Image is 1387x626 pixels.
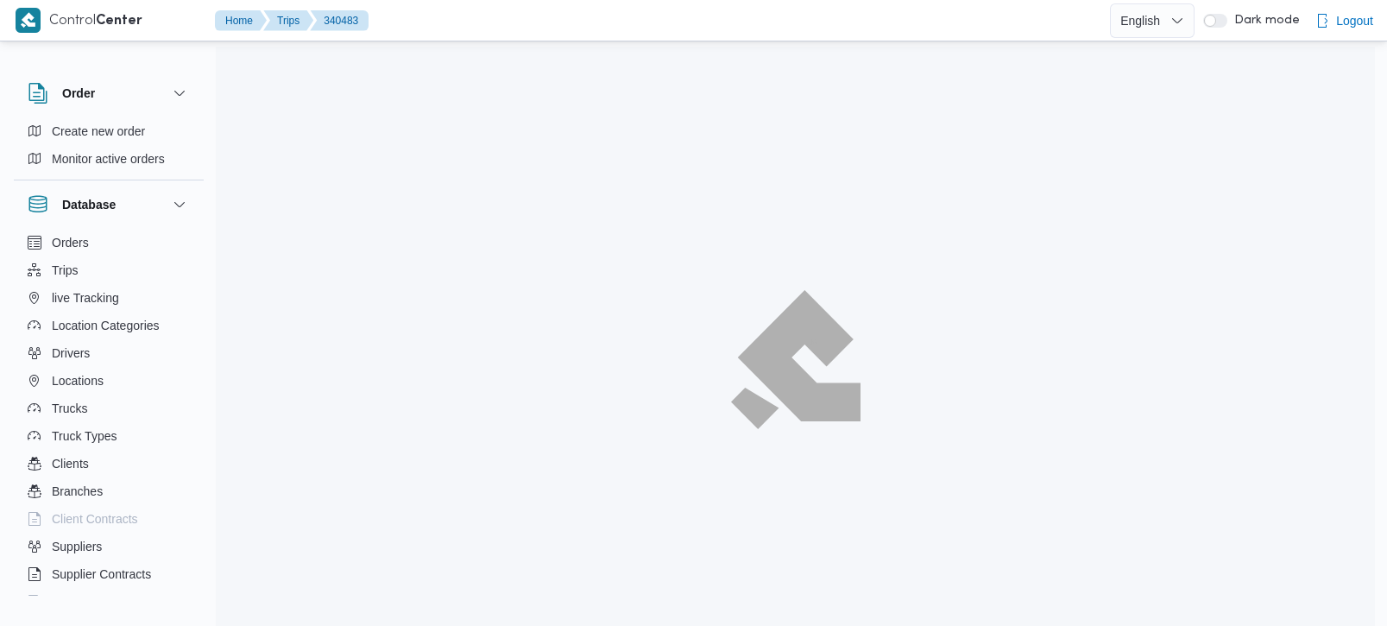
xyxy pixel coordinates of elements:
button: Devices [21,588,197,616]
button: 340483 [310,10,369,31]
button: Database [28,194,190,215]
button: Clients [21,450,197,477]
button: Trucks [21,395,197,422]
button: Orders [21,229,197,256]
span: Create new order [52,121,145,142]
span: Monitor active orders [52,149,165,169]
span: Orders [52,232,89,253]
button: Monitor active orders [21,145,197,173]
span: Branches [52,481,103,502]
button: Supplier Contracts [21,560,197,588]
button: live Tracking [21,284,197,312]
button: Home [215,10,267,31]
button: Order [28,83,190,104]
span: Clients [52,453,89,474]
img: ILLA Logo [741,300,851,418]
span: Trips [52,260,79,281]
h3: Order [62,83,95,104]
b: Center [96,15,142,28]
h3: Database [62,194,116,215]
span: Drivers [52,343,90,364]
span: Devices [52,591,95,612]
button: Trips [21,256,197,284]
span: Locations [52,370,104,391]
span: Dark mode [1227,14,1300,28]
button: Client Contracts [21,505,197,533]
img: X8yXhbKr1z7QwAAAABJRU5ErkJggg== [16,8,41,33]
button: Location Categories [21,312,197,339]
span: Truck Types [52,426,117,446]
button: Branches [21,477,197,505]
div: Database [14,229,204,603]
button: Drivers [21,339,197,367]
button: Trips [263,10,313,31]
span: Client Contracts [52,509,138,529]
span: Logout [1336,10,1373,31]
button: Locations [21,367,197,395]
span: Supplier Contracts [52,564,151,585]
button: Truck Types [21,422,197,450]
button: Suppliers [21,533,197,560]
span: live Tracking [52,288,119,308]
span: Trucks [52,398,87,419]
div: Order [14,117,204,180]
span: Location Categories [52,315,160,336]
span: Suppliers [52,536,102,557]
button: Logout [1308,3,1380,38]
button: Create new order [21,117,197,145]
